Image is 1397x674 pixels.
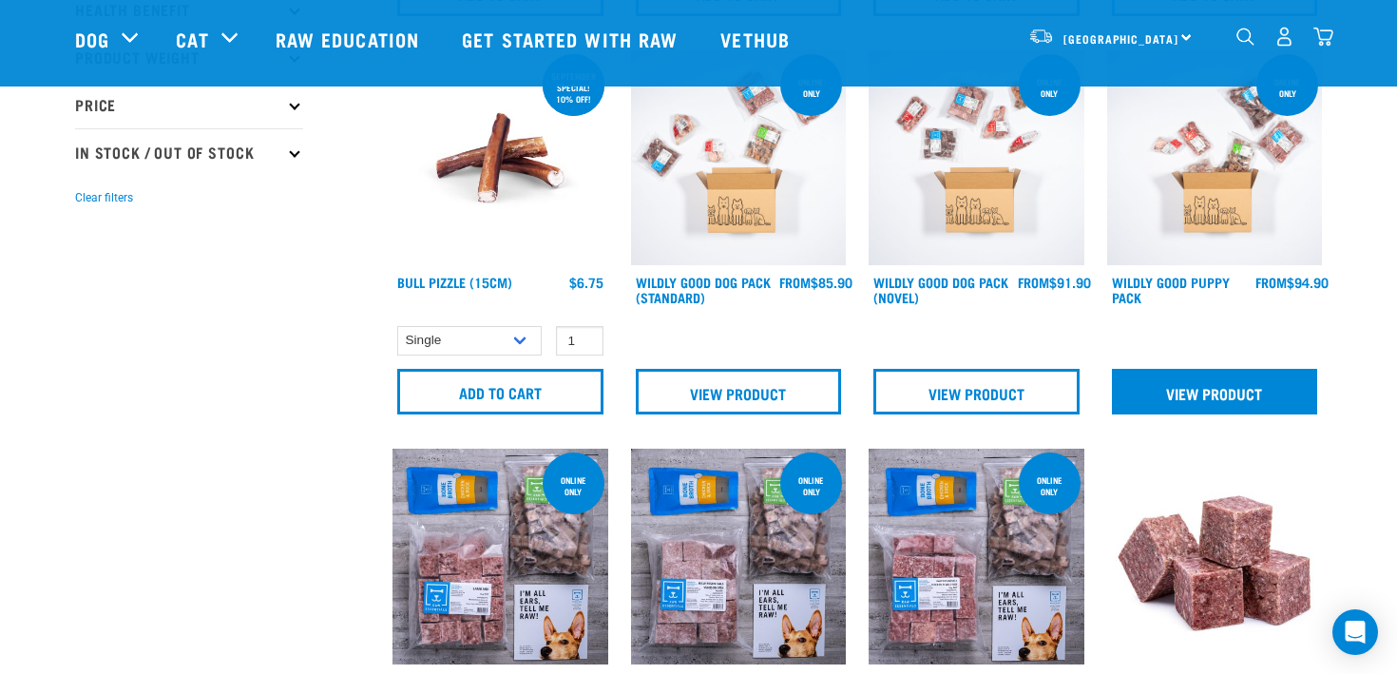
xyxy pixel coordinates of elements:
a: Wildly Good Dog Pack (Novel) [873,279,1008,300]
img: Dog Novel 0 2sec [869,50,1084,266]
a: Raw Education [257,1,443,77]
div: $94.90 [1255,275,1329,290]
a: Wildly Good Puppy Pack [1112,279,1230,300]
img: Bull Pizzle [392,50,608,266]
div: online only [780,466,842,506]
input: 1 [556,326,603,356]
div: Online Only [780,67,842,107]
img: Pile Of Cubed Chicken Wild Meat Mix [1107,449,1323,664]
span: FROM [779,279,811,285]
a: Dog [75,25,109,53]
a: Cat [176,25,208,53]
img: van-moving.png [1028,28,1054,45]
a: View Product [873,369,1080,414]
div: online only [543,466,604,506]
button: Clear filters [75,189,133,206]
img: user.png [1274,27,1294,47]
div: Open Intercom Messenger [1332,609,1378,655]
div: $85.90 [779,275,852,290]
p: Price [75,81,303,128]
div: Online Only [1019,67,1081,107]
img: NSP Dog Novel Update [631,449,847,664]
img: NSP Dog Standard Update [392,449,608,664]
p: In Stock / Out Of Stock [75,128,303,176]
span: FROM [1018,279,1049,285]
div: online only [1019,466,1081,506]
img: Dog 0 2sec [631,50,847,266]
a: Vethub [701,1,813,77]
a: Bull Pizzle (15cm) [397,279,512,285]
img: Puppy 0 2sec [1107,50,1323,266]
input: Add to cart [397,369,603,414]
img: home-icon@2x.png [1313,27,1333,47]
div: Online Only [1256,67,1318,107]
div: $6.75 [569,275,603,290]
span: [GEOGRAPHIC_DATA] [1063,35,1178,42]
a: View Product [1112,369,1318,414]
span: FROM [1255,279,1287,285]
div: September special! 10% off! [543,62,604,113]
div: $91.90 [1018,275,1091,290]
a: Get started with Raw [443,1,701,77]
a: View Product [636,369,842,414]
a: Wildly Good Dog Pack (Standard) [636,279,771,300]
img: home-icon-1@2x.png [1236,28,1254,46]
img: NPS Puppy Update [869,449,1084,664]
